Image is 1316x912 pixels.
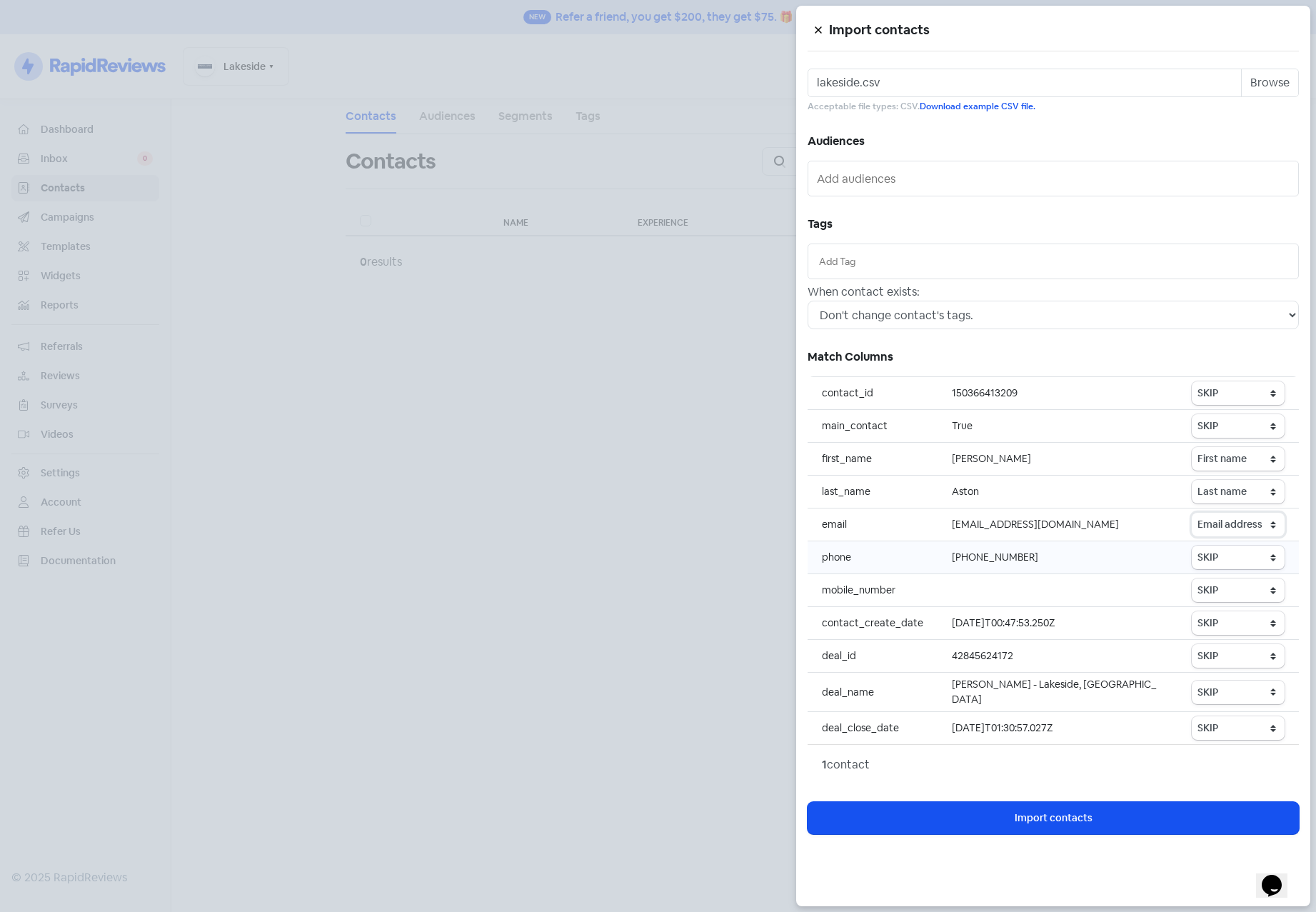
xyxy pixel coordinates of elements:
td: deal_id [808,640,938,673]
td: Aston [938,476,1177,508]
td: [EMAIL_ADDRESS][DOMAIN_NAME] [938,508,1177,541]
td: deal_name [808,673,938,712]
strong: 1 [822,757,827,772]
a: Download example CSV file. [920,101,1035,112]
span: Import contacts [1015,811,1093,826]
small: Acceptable file types: CSV. [808,100,1299,114]
td: deal_close_date [808,712,938,745]
h5: Match Columns [808,346,1299,368]
td: contact_create_date [808,607,938,640]
td: mobile_number [808,574,938,607]
td: [PERSON_NAME] [938,443,1177,476]
input: Add Tag [819,254,1287,269]
h5: Audiences [808,131,1299,152]
td: [PHONE_NUMBER] [938,541,1177,574]
td: first_name [808,443,938,476]
td: email [808,508,938,541]
td: contact_id [808,377,938,410]
td: [DATE]T00:47:53.250Z [938,607,1177,640]
td: [PERSON_NAME] - Lakeside, [GEOGRAPHIC_DATA] [938,673,1177,712]
h5: Tags [808,214,1299,235]
input: Add audiences [817,167,1292,190]
h5: Import contacts [829,19,1299,41]
td: True [938,410,1177,443]
td: main_contact [808,410,938,443]
td: phone [808,541,938,574]
td: 42845624172 [938,640,1177,673]
td: [DATE]T01:30:57.027Z [938,712,1177,745]
div: contact [822,756,1285,773]
button: Import contacts [808,802,1299,834]
div: When contact exists: [808,284,1299,301]
td: 150366413209 [938,377,1177,410]
iframe: chat widget [1256,855,1302,898]
td: last_name [808,476,938,508]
